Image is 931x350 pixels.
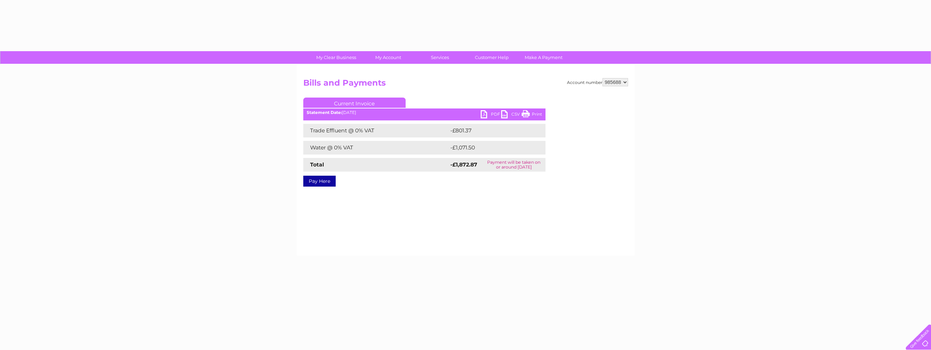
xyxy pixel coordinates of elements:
[303,98,406,108] a: Current Invoice
[449,141,535,155] td: -£1,071.50
[522,110,542,120] a: Print
[464,51,520,64] a: Customer Help
[303,124,449,137] td: Trade Effluent @ 0% VAT
[360,51,416,64] a: My Account
[303,141,449,155] td: Water @ 0% VAT
[412,51,468,64] a: Services
[303,110,545,115] div: [DATE]
[449,124,534,137] td: -£801.37
[450,161,477,168] strong: -£1,872.87
[567,78,628,86] div: Account number
[308,51,364,64] a: My Clear Business
[303,78,628,91] h2: Bills and Payments
[481,110,501,120] a: PDF
[515,51,572,64] a: Make A Payment
[307,110,342,115] b: Statement Date:
[501,110,522,120] a: CSV
[303,176,336,187] a: Pay Here
[310,161,324,168] strong: Total
[482,158,545,172] td: Payment will be taken on or around [DATE]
